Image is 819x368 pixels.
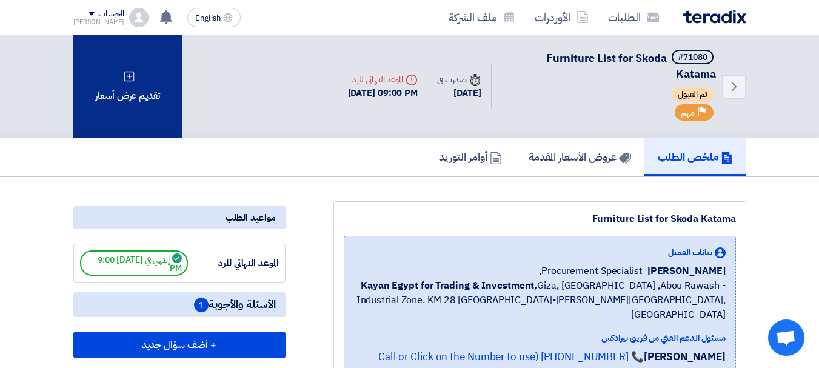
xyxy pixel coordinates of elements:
a: الأوردرات [525,3,598,32]
h5: أوامر التوريد [439,150,502,164]
b: Kayan Egypt for Trading & Investment, [361,278,537,293]
div: [DATE] 09:00 PM [348,86,418,100]
span: مهم [681,107,695,119]
div: الموعد النهائي للرد [188,256,279,270]
a: ملخص الطلب [644,138,746,176]
div: #71080 [678,53,707,62]
span: بيانات العميل [668,246,712,259]
a: ملف الشركة [439,3,525,32]
span: Giza, [GEOGRAPHIC_DATA] ,Abou Rawash - Industrial Zone. KM 28 [GEOGRAPHIC_DATA]-[PERSON_NAME][GEO... [354,278,726,322]
span: إنتهي في [DATE] 9:00 PM [80,250,188,276]
a: عروض الأسعار المقدمة [515,138,644,176]
h5: عروض الأسعار المقدمة [529,150,631,164]
h5: Furniture List for Skoda Katama [507,50,716,81]
div: الحساب [98,9,124,19]
div: Furniture List for Skoda Katama [344,212,736,226]
span: [PERSON_NAME] [647,264,726,278]
span: 1 [194,298,209,312]
button: English [187,8,241,27]
button: + أضف سؤال جديد [73,332,286,358]
div: صدرت في [437,73,481,86]
div: مسئول الدعم الفني من فريق تيرادكس [354,332,726,344]
strong: [PERSON_NAME] [644,349,726,364]
h5: ملخص الطلب [658,150,733,164]
img: Teradix logo [683,10,746,24]
span: تم القبول [672,87,714,102]
span: Furniture List for Skoda Katama [546,50,716,82]
div: [DATE] [437,86,481,100]
div: [PERSON_NAME] [73,19,125,25]
a: أوامر التوريد [426,138,515,176]
img: profile_test.png [129,8,149,27]
div: Open chat [768,319,804,356]
div: مواعيد الطلب [73,206,286,229]
div: الموعد النهائي للرد [348,73,418,86]
span: English [195,14,221,22]
span: Procurement Specialist, [539,264,643,278]
a: الطلبات [598,3,669,32]
span: الأسئلة والأجوبة [194,297,276,312]
div: تقديم عرض أسعار [73,35,182,138]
